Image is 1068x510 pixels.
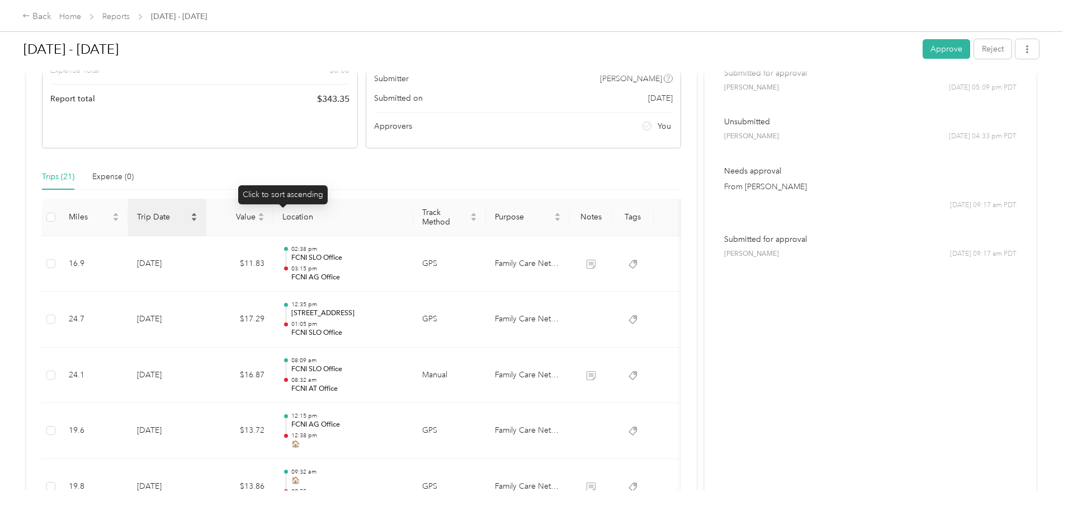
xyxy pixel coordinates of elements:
[206,348,273,404] td: $16.87
[486,403,570,459] td: Family Care Network
[291,253,404,263] p: FCNI SLO Office
[486,348,570,404] td: Family Care Network
[137,212,188,222] span: Trip Date
[291,476,404,486] p: 🏠
[291,245,404,253] p: 02:38 pm
[128,236,206,292] td: [DATE]
[648,92,673,104] span: [DATE]
[413,292,486,348] td: GPS
[258,211,264,218] span: caret-up
[950,249,1017,259] span: [DATE] 09:17 am PDT
[206,292,273,348] td: $17.29
[374,92,423,104] span: Submitted on
[60,403,128,459] td: 19.6
[612,199,654,236] th: Tags
[102,12,130,21] a: Reports
[273,199,413,236] th: Location
[128,403,206,459] td: [DATE]
[291,488,404,495] p: 09:55 am
[554,216,561,223] span: caret-down
[317,92,349,106] span: $ 343.35
[92,171,134,183] div: Expense (0)
[570,199,612,236] th: Notes
[206,236,273,292] td: $11.83
[191,211,197,218] span: caret-up
[724,132,779,142] span: [PERSON_NAME]
[470,216,477,223] span: caret-down
[291,320,404,328] p: 01:05 pm
[112,211,119,218] span: caret-up
[413,348,486,404] td: Manual
[238,185,328,204] div: Click to sort ascending
[291,265,404,273] p: 03:15 pm
[206,199,273,236] th: Value
[974,39,1012,59] button: Reject
[724,165,1017,177] p: Needs approval
[291,273,404,283] p: FCNI AG Office
[486,199,570,236] th: Purpose
[495,212,552,222] span: Purpose
[291,468,404,476] p: 09:32 am
[724,233,1017,245] p: Submitted for approval
[422,208,468,227] span: Track Method
[486,292,570,348] td: Family Care Network
[128,199,206,236] th: Trip Date
[291,364,404,375] p: FCNI SLO Office
[59,12,81,21] a: Home
[291,376,404,384] p: 08:32 am
[23,36,915,63] h1: Sep 15 - 28, 2025
[128,292,206,348] td: [DATE]
[291,301,404,308] p: 12:35 pm
[413,236,486,292] td: GPS
[470,211,477,218] span: caret-up
[374,120,412,132] span: Approvers
[291,308,404,319] p: [STREET_ADDRESS]
[151,11,207,22] span: [DATE] - [DATE]
[949,83,1017,93] span: [DATE] 05:09 pm PDT
[1005,447,1068,510] iframe: Everlance-gr Chat Button Frame
[486,236,570,292] td: Family Care Network
[724,116,1017,128] p: Unsubmitted
[60,199,128,236] th: Miles
[206,403,273,459] td: $13.72
[128,348,206,404] td: [DATE]
[724,181,1017,193] p: From [PERSON_NAME]
[724,83,779,93] span: [PERSON_NAME]
[291,412,404,420] p: 12:15 pm
[42,171,74,183] div: Trips (21)
[950,200,1017,210] span: [DATE] 09:17 am PDT
[60,292,128,348] td: 24.7
[50,93,95,105] span: Report total
[291,357,404,364] p: 08:09 am
[258,216,264,223] span: caret-down
[191,216,197,223] span: caret-down
[215,212,256,222] span: Value
[724,249,779,259] span: [PERSON_NAME]
[658,120,671,132] span: You
[291,328,404,338] p: FCNI SLO Office
[291,432,404,439] p: 12:38 pm
[112,216,119,223] span: caret-down
[413,403,486,459] td: GPS
[291,420,404,430] p: FCNI AG Office
[923,39,970,59] button: Approve
[413,199,486,236] th: Track Method
[22,10,51,24] div: Back
[60,348,128,404] td: 24.1
[60,236,128,292] td: 16.9
[554,211,561,218] span: caret-up
[949,132,1017,142] span: [DATE] 04:33 pm PDT
[291,439,404,450] p: 🏠
[291,384,404,394] p: FCNI AT Office
[69,212,110,222] span: Miles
